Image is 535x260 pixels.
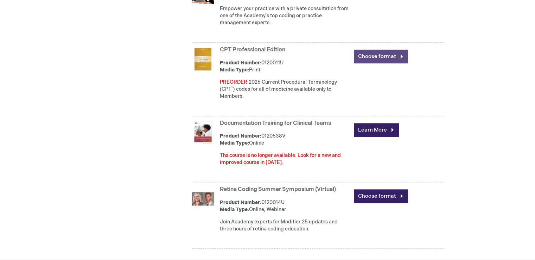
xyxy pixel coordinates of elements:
a: CPT Professional Edition [220,46,285,53]
a: Learn More [354,123,399,137]
sup: ® [231,86,233,90]
strong: Product Number: [220,199,261,205]
div: Empower your practice with a private consultation from one of the Academy's top coding or practic... [220,5,350,26]
a: Documentation Training for Clinical Teams [220,120,331,127]
div: 0120014U Online, Webinar [220,199,350,213]
font: Ths course is no longer available. Look for a new and improved course in [DATE]. [220,152,341,165]
strong: Media Type: [220,140,249,146]
font: PREORDER: [220,79,249,85]
strong: Media Type: [220,207,249,213]
strong: Product Number: [220,60,261,66]
img: CPT Professional Edition [192,48,214,70]
img: Documentation Training for Clinical Teams [192,121,214,144]
img: Retina Coding Summer Symposium (Virtual) [192,188,214,210]
strong: Media Type: [220,67,249,73]
strong: Product Number: [220,133,261,139]
a: Retina Coding Summer Symposium (Virtual) [220,186,336,193]
a: Choose format [354,50,408,63]
div: Join Academy experts for Modifier 25 updates and three hours of retina coding education. [220,218,350,233]
a: Choose format [354,189,408,203]
div: 0120011U Print [220,59,350,74]
div: 0120538V Online [220,133,350,147]
p: 2026 Current Procedural Terminology (CPT ) codes for all of medicine available only to Members. [220,79,350,100]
